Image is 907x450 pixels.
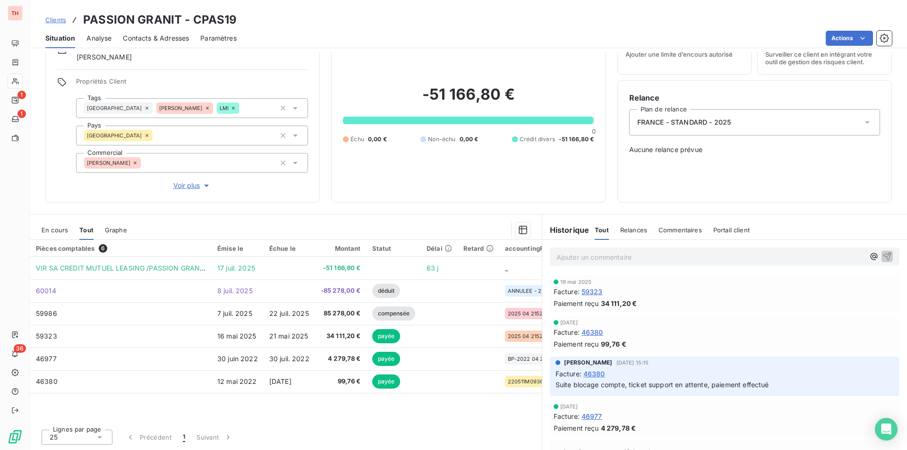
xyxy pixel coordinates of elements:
[321,286,361,296] span: -85 278,00 €
[659,226,702,234] span: Commentaires
[765,51,884,66] span: Surveiller ce client en intégrant votre outil de gestion des risques client.
[372,352,401,366] span: payée
[86,34,111,43] span: Analyse
[616,360,649,365] span: [DATE] 15:15
[427,245,452,252] div: Délai
[601,423,636,433] span: 4 279,78 €
[542,224,590,236] h6: Historique
[14,344,26,353] span: 36
[321,331,361,341] span: 34 111,20 €
[428,135,455,144] span: Non-échu
[372,306,415,321] span: compensée
[269,309,309,317] span: 22 juil. 2025
[8,429,23,444] img: Logo LeanPay
[560,279,592,285] span: 19 mai 2025
[554,339,599,349] span: Paiement reçu
[368,135,387,144] span: 0,00 €
[87,133,142,138] span: [GEOGRAPHIC_DATA]
[583,369,605,379] span: 46380
[554,411,580,421] span: Facture :
[99,244,107,253] span: 6
[269,332,308,340] span: 21 mai 2025
[45,15,66,25] a: Clients
[36,309,57,317] span: 59986
[620,226,647,234] span: Relances
[269,245,309,252] div: Échue le
[217,309,252,317] span: 7 juil. 2025
[556,369,582,379] span: Facture :
[520,135,555,144] span: Crédit divers
[351,135,364,144] span: Échu
[217,355,258,363] span: 30 juin 2022
[79,226,94,234] span: Tout
[36,287,56,295] span: 60014
[173,181,211,190] span: Voir plus
[601,298,637,308] span: 34 111,20 €
[217,332,257,340] span: 16 mai 2025
[217,287,253,295] span: 8 juil. 2025
[321,309,361,318] span: 85 278,00 €
[826,31,873,46] button: Actions
[592,127,596,135] span: 0
[582,411,602,421] span: 46977
[220,105,229,111] span: LMI
[554,287,580,297] span: Facture :
[45,34,75,43] span: Situation
[269,377,291,385] span: [DATE]
[321,377,361,386] span: 99,76 €
[372,245,415,252] div: Statut
[17,91,26,99] span: 1
[77,52,132,62] span: [PERSON_NAME]
[508,311,549,316] span: 2025 04 21526-1
[120,427,177,447] button: Précédent
[36,264,206,272] span: VIR SA CREDIT MUTUEL LEASING /PASSION GRANIT
[36,244,206,253] div: Pièces comptables
[427,264,439,272] span: 63 j
[76,180,308,191] button: Voir plus
[177,427,191,447] button: 1
[554,423,599,433] span: Paiement reçu
[269,355,309,363] span: 30 juil. 2022
[556,381,769,389] span: Suite blocage compte, ticket support en attente, paiement effectué
[76,77,308,91] span: Propriétés Client
[343,85,594,113] h2: -51 166,80 €
[36,355,57,363] span: 46977
[141,159,148,167] input: Ajouter une valeur
[560,404,578,409] span: [DATE]
[159,105,203,111] span: [PERSON_NAME]
[625,51,733,58] span: Ajouter une limite d’encours autorisé
[554,298,599,308] span: Paiement reçu
[582,327,603,337] span: 46380
[505,245,573,252] div: accountingReference
[321,245,361,252] div: Montant
[239,104,247,112] input: Ajouter une valeur
[36,377,58,385] span: 46380
[595,226,609,234] span: Tout
[153,131,160,140] input: Ajouter une valeur
[508,356,549,362] span: BP-2022 04 21 DEV
[183,433,185,442] span: 1
[191,427,239,447] button: Suivant
[8,6,23,21] div: TH
[42,226,68,234] span: En cours
[105,226,127,234] span: Graphe
[200,34,237,43] span: Paramètres
[564,358,613,367] span: [PERSON_NAME]
[560,320,578,325] span: [DATE]
[217,377,257,385] span: 12 mai 2022
[372,284,401,298] span: déduit
[372,374,401,389] span: payée
[321,354,361,364] span: 4 279,78 €
[36,332,57,340] span: 59323
[601,339,626,349] span: 99,76 €
[629,145,880,154] span: Aucune relance prévue
[629,92,880,103] h6: Relance
[508,288,549,294] span: ANNULEE - 2025 04
[713,226,750,234] span: Portail client
[637,118,731,127] span: FRANCE - STANDARD - 2025
[83,11,237,28] h3: PASSION GRANIT - CPAS19
[554,327,580,337] span: Facture :
[321,263,361,273] span: -51 166,80 €
[508,333,547,339] span: 2025 04 21526
[582,287,603,297] span: 59323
